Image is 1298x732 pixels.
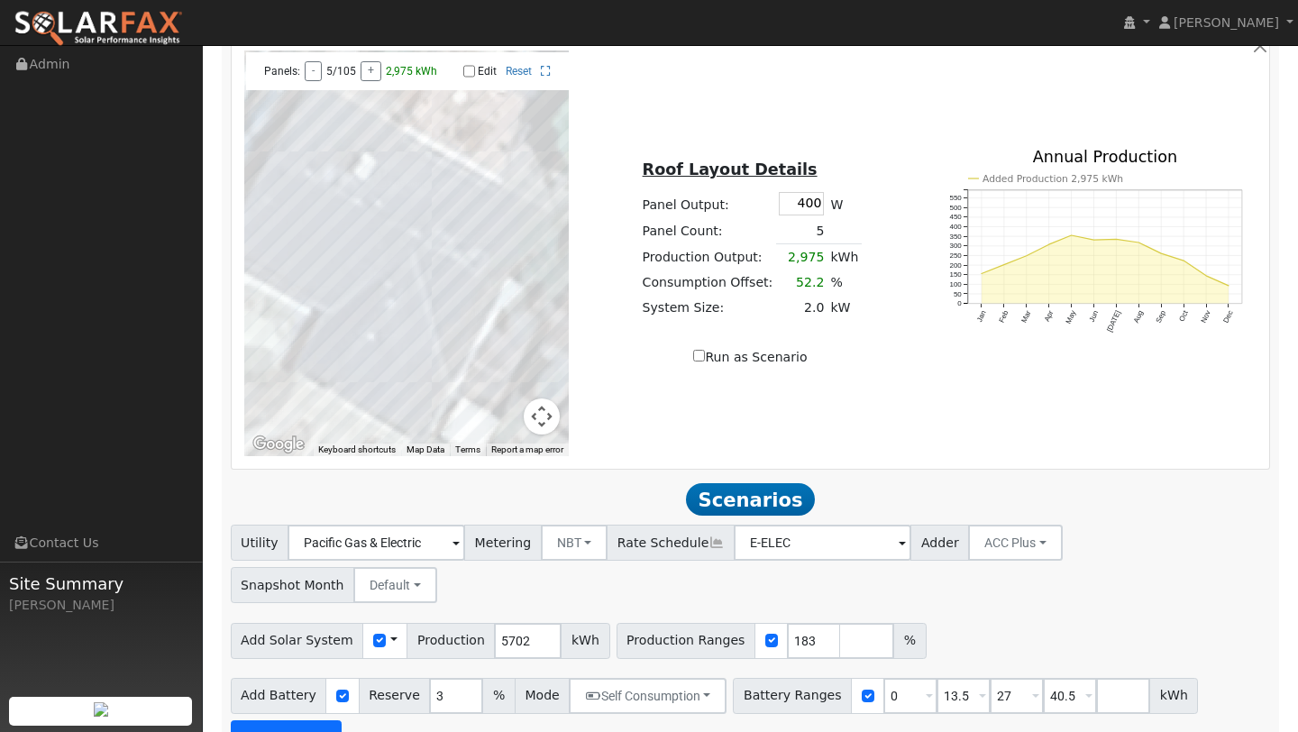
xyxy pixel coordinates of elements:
[639,189,776,218] td: Panel Output:
[893,623,926,659] span: %
[1228,284,1230,287] circle: onclick=""
[1149,678,1198,714] span: kWh
[231,678,327,714] span: Add Battery
[998,309,1010,325] text: Feb
[1043,309,1056,323] text: Apr
[1183,260,1185,262] circle: onclick=""
[776,270,827,295] td: 52.2
[607,525,735,561] span: Rate Schedule
[975,309,988,324] text: Jan
[1174,15,1279,30] span: [PERSON_NAME]
[478,65,497,78] label: Edit
[617,623,755,659] span: Production Ranges
[1002,263,1005,266] circle: onclick=""
[506,65,532,78] a: Reset
[359,678,431,714] span: Reserve
[569,678,727,714] button: Self Consumption
[1132,309,1145,325] text: Aug
[643,160,818,178] u: Roof Layout Details
[734,525,911,561] input: Select a Rate Schedule
[407,623,495,659] span: Production
[305,61,322,81] button: -
[1138,242,1140,244] circle: onclick=""
[949,194,962,202] text: 550
[639,270,776,295] td: Consumption Offset:
[288,525,465,561] input: Select a Utility
[1106,309,1123,334] text: [DATE]
[541,525,608,561] button: NBT
[639,218,776,244] td: Panel Count:
[827,189,862,218] td: W
[776,218,827,244] td: 5
[949,223,962,231] text: 400
[318,444,396,456] button: Keyboard shortcuts
[231,525,289,561] span: Utility
[1088,309,1101,324] text: Jun
[249,433,308,456] a: Open this area in Google Maps (opens a new window)
[407,444,444,456] button: Map Data
[541,65,551,78] a: Full Screen
[361,61,381,81] button: +
[1065,309,1078,325] text: May
[515,678,570,714] span: Mode
[1200,309,1212,325] text: Nov
[1155,309,1167,325] text: Sep
[968,525,1063,561] button: ACC Plus
[1205,274,1208,277] circle: onclick=""
[949,214,962,222] text: 450
[949,280,962,288] text: 100
[1070,233,1073,236] circle: onclick=""
[949,270,962,279] text: 150
[910,525,969,561] span: Adder
[386,65,437,78] span: 2,975 kWh
[949,233,962,241] text: 350
[353,567,437,603] button: Default
[639,244,776,270] td: Production Output:
[957,299,962,307] text: 0
[949,261,962,270] text: 200
[1025,254,1028,257] circle: onclick=""
[1222,309,1235,325] text: Dec
[827,296,862,321] td: kW
[1092,239,1095,242] circle: onclick=""
[326,65,356,78] span: 5/105
[1178,309,1191,324] text: Oct
[94,702,108,717] img: retrieve
[983,173,1123,185] text: Added Production 2,975 kWh
[482,678,515,714] span: %
[1033,148,1178,166] text: Annual Production
[686,483,815,516] span: Scenarios
[776,296,827,321] td: 2.0
[231,623,364,659] span: Add Solar System
[455,444,480,454] a: Terms
[639,296,776,321] td: System Size:
[827,244,862,270] td: kWh
[980,272,983,275] circle: onclick=""
[1115,238,1118,241] circle: onclick=""
[949,252,962,260] text: 250
[776,244,827,270] td: 2,975
[827,270,862,295] td: %
[231,567,355,603] span: Snapshot Month
[9,572,193,596] span: Site Summary
[14,10,183,48] img: SolarFax
[464,525,542,561] span: Metering
[9,596,193,615] div: [PERSON_NAME]
[491,444,563,454] a: Report a map error
[954,290,962,298] text: 50
[1020,309,1033,325] text: Mar
[733,678,852,714] span: Battery Ranges
[1160,252,1163,255] circle: onclick=""
[693,348,807,367] label: Run as Scenario
[949,204,962,212] text: 500
[249,433,308,456] img: Google
[1047,243,1050,246] circle: onclick=""
[264,65,300,78] span: Panels:
[561,623,609,659] span: kWh
[693,350,705,361] input: Run as Scenario
[524,398,560,435] button: Map camera controls
[949,242,962,250] text: 300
